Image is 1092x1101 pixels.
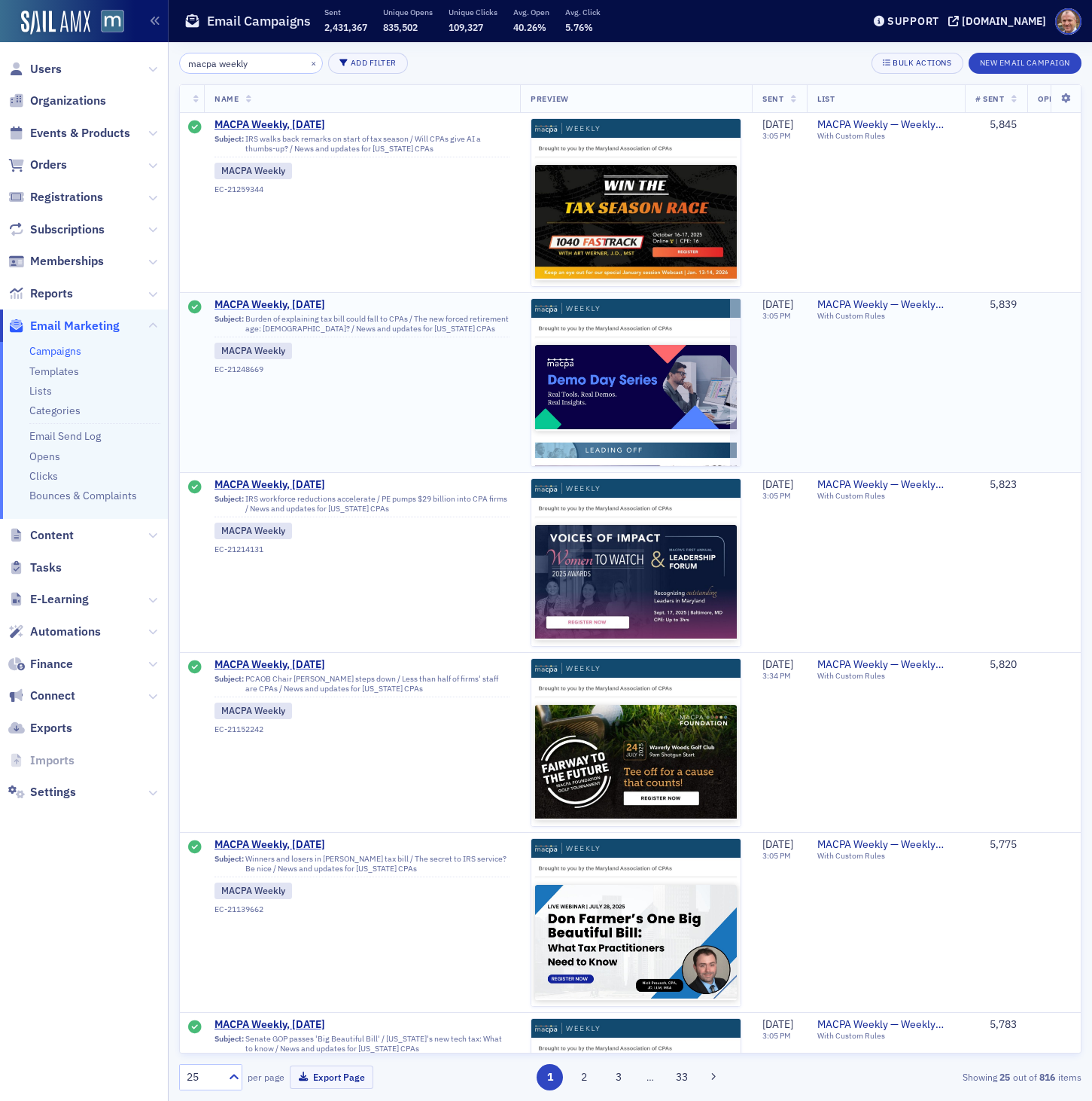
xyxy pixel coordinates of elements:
[605,1064,631,1090] button: 3
[762,670,791,681] time: 3:34 PM
[8,93,106,109] a: Organizations
[8,221,105,238] a: Subscriptions
[762,130,791,141] time: 3:05 PM
[29,429,101,443] a: Email Send Log
[214,1034,509,1057] div: Senate GOP passes 'Big Beautiful Bill' / [US_STATE]'s new tech tax: What to know / News and updat...
[8,624,101,640] a: Automations
[30,221,105,238] span: Subscriptions
[817,491,954,501] div: With Custom Rules
[8,560,62,576] a: Tasks
[214,118,509,132] a: MACPA Weekly, [DATE]
[8,125,130,142] a: Events & Products
[817,93,835,104] span: List
[214,703,292,719] div: MACPA Weekly
[8,784,76,801] a: Settings
[188,1020,202,1035] div: Sent
[817,1031,954,1041] div: With Custom Rules
[214,544,509,554] div: EC-21214131
[565,21,593,33] span: 5.76%
[214,494,244,514] span: Subject:
[214,724,509,734] div: EC-21152242
[248,1070,284,1084] label: per page
[762,490,791,501] time: 3:05 PM
[817,1018,954,1032] a: MACPA Weekly — Weekly Newsletter (for members only)
[975,298,1017,312] div: 5,839
[30,656,73,672] span: Finance
[975,478,1017,492] div: 5,823
[214,494,509,517] div: IRS workforce reductions accelerate / PE pumps $29 billion into CPA firms / News and updates for ...
[817,838,954,852] a: MACPA Weekly — Weekly Newsletter (for members only)
[975,1018,1017,1032] div: 5,783
[214,1034,244,1054] span: Subject:
[188,840,202,855] div: Sent
[762,310,791,321] time: 3:05 PM
[214,343,292,359] div: MACPA Weekly
[29,384,52,398] a: Lists
[762,850,791,861] time: 3:05 PM
[214,674,244,694] span: Subject:
[975,658,1017,672] div: 5,820
[762,1030,791,1041] time: 3:05 PM
[214,298,509,312] a: MACPA Weekly, [DATE]
[762,93,783,104] span: Sent
[962,14,1046,28] div: [DOMAIN_NAME]
[8,318,120,334] a: Email Marketing
[290,1066,373,1089] button: Export Page
[8,752,75,769] a: Imports
[817,478,954,492] span: MACPA Weekly — Weekly Newsletter (for members only)
[887,14,939,28] div: Support
[29,364,79,378] a: Templates
[214,854,244,874] span: Subject:
[817,658,954,672] a: MACPA Weekly — Weekly Newsletter (for members only)
[30,527,74,544] span: Content
[817,298,954,312] span: MACPA Weekly — Weekly Newsletter (for members only)
[565,7,601,17] p: Avg. Click
[449,21,483,33] span: 109,327
[537,1064,563,1090] button: 1
[8,688,75,704] a: Connect
[531,93,569,104] span: Preview
[383,7,433,17] p: Unique Opens
[969,55,1081,69] a: New Email Campaign
[383,21,418,33] span: 835,502
[817,131,954,141] div: With Custom Rules
[214,838,509,852] span: MACPA Weekly, [DATE]
[30,285,73,302] span: Reports
[8,720,72,737] a: Exports
[214,854,509,877] div: Winners and losers in [PERSON_NAME] tax bill / The secret to IRS service? Be nice / News and upda...
[30,318,120,334] span: Email Marketing
[817,311,954,321] div: With Custom Rules
[30,125,130,142] span: Events & Products
[214,134,509,157] div: IRS walks back remarks on start of tax season / Will CPAs give AI a thumbs-up? / News and updates...
[29,450,60,463] a: Opens
[214,314,244,334] span: Subject:
[30,560,62,576] span: Tasks
[817,671,954,681] div: With Custom Rules
[817,851,954,861] div: With Custom Rules
[29,469,58,483] a: Clicks
[571,1064,598,1090] button: 2
[29,344,81,358] a: Campaigns
[187,1069,220,1085] div: 25
[188,480,202,496] div: Sent
[762,117,793,131] span: [DATE]
[30,624,101,640] span: Automations
[8,527,74,544] a: Content
[449,7,497,17] p: Unique Clicks
[214,364,509,374] div: EC-21248669
[8,157,67,173] a: Orders
[640,1070,661,1084] span: …
[791,1070,1081,1084] div: Showing out of items
[8,285,73,302] a: Reports
[817,118,954,132] span: MACPA Weekly — Weekly Newsletter (for members only)
[214,314,509,337] div: Burden of explaining tax bill could fall to CPAs / The new forced retirement age: [DEMOGRAPHIC_DA...
[30,752,75,769] span: Imports
[1055,8,1081,35] span: Profile
[307,56,321,69] button: ×
[969,53,1081,74] button: New Email Campaign
[188,120,202,136] div: Sent
[214,658,509,672] a: MACPA Weekly, [DATE]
